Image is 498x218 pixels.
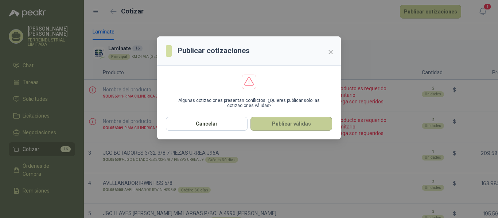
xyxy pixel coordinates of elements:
[325,46,336,58] button: Close
[166,98,332,108] p: Algunas cotizaciones presentan conflictos. ¿Quieres publicar solo las cotizaciones válidas?
[166,117,248,131] button: Cancelar
[328,49,334,55] span: close
[178,45,250,56] h3: Publicar cotizaciones
[250,117,332,131] button: Publicar válidas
